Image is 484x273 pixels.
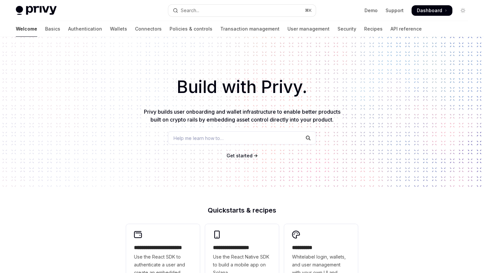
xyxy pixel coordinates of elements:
[11,74,473,100] h1: Build with Privy.
[170,21,212,37] a: Policies & controls
[386,7,404,14] a: Support
[417,7,442,14] span: Dashboard
[126,207,358,214] h2: Quickstarts & recipes
[174,135,224,142] span: Help me learn how to…
[458,5,468,16] button: Toggle dark mode
[287,21,330,37] a: User management
[305,8,312,13] span: ⌘ K
[227,152,253,159] a: Get started
[168,5,315,16] button: Open search
[181,7,199,14] div: Search...
[412,5,452,16] a: Dashboard
[144,108,340,123] span: Privy builds user onboarding and wallet infrastructure to enable better products built on crypto ...
[364,7,378,14] a: Demo
[135,21,162,37] a: Connectors
[337,21,356,37] a: Security
[16,21,37,37] a: Welcome
[68,21,102,37] a: Authentication
[110,21,127,37] a: Wallets
[390,21,422,37] a: API reference
[220,21,280,37] a: Transaction management
[16,6,57,15] img: light logo
[45,21,60,37] a: Basics
[364,21,383,37] a: Recipes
